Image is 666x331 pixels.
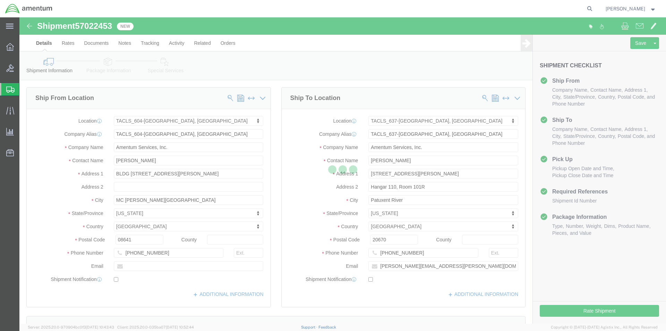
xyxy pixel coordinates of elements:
span: Gary Etherington [606,5,645,13]
span: [DATE] 10:43:43 [86,325,114,329]
span: [DATE] 10:52:44 [166,325,194,329]
span: Copyright © [DATE]-[DATE] Agistix Inc., All Rights Reserved [551,324,658,330]
a: Support [301,325,318,329]
button: [PERSON_NAME] [605,5,657,13]
span: Client: 2025.20.0-035ba07 [117,325,194,329]
img: logo [5,3,53,14]
a: Feedback [318,325,336,329]
span: Server: 2025.20.0-970904bc0f3 [28,325,114,329]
